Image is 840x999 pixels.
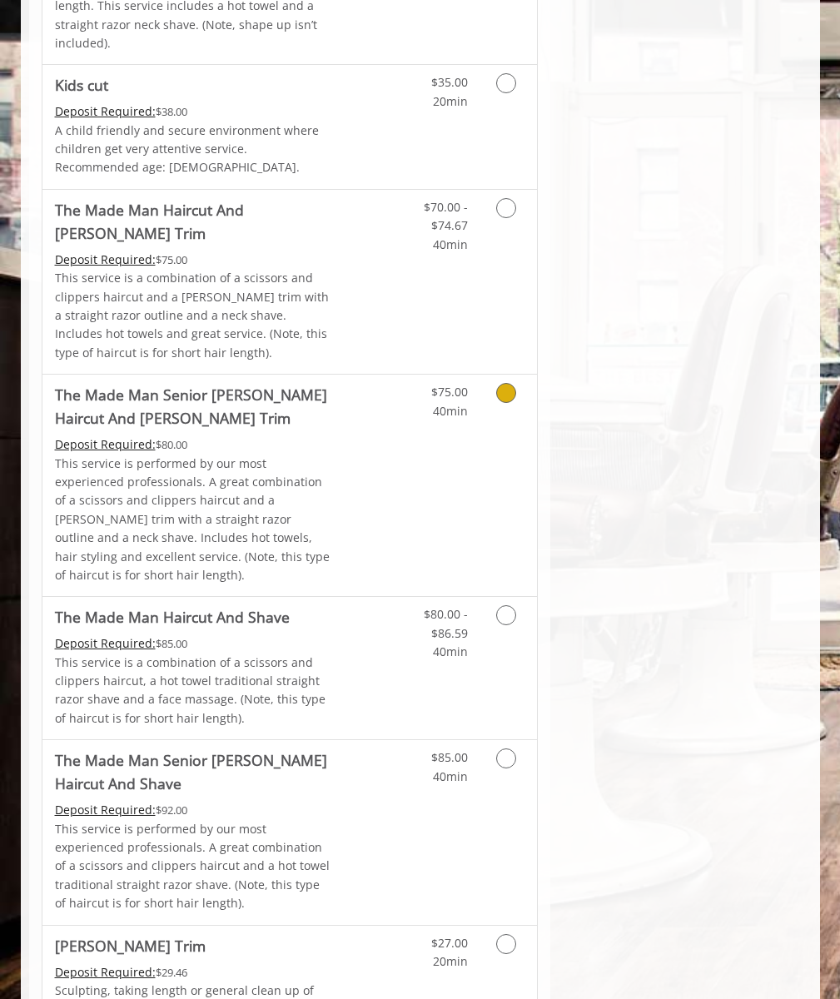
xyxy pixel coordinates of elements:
span: This service needs some Advance to be paid before we block your appointment [55,251,156,267]
span: 20min [433,953,468,969]
span: This service needs some Advance to be paid before we block your appointment [55,802,156,818]
span: 40min [433,236,468,252]
span: $35.00 [431,74,468,90]
div: $80.00 [55,435,331,454]
b: [PERSON_NAME] Trim [55,934,206,957]
span: 40min [433,768,468,784]
p: This service is performed by our most experienced professionals. A great combination of a scissor... [55,820,331,913]
p: A child friendly and secure environment where children get very attentive service. Recommended ag... [55,122,331,177]
span: 40min [433,644,468,659]
div: $92.00 [55,801,331,819]
span: 40min [433,403,468,419]
div: $38.00 [55,102,331,121]
span: This service needs some Advance to be paid before we block your appointment [55,964,156,980]
span: This service needs some Advance to be paid before we block your appointment [55,103,156,119]
b: The Made Man Senior [PERSON_NAME] Haircut And Shave [55,748,331,795]
span: $85.00 [431,749,468,765]
p: This service is a combination of a scissors and clippers haircut, a hot towel traditional straigh... [55,654,331,728]
span: $27.00 [431,935,468,951]
b: The Made Man Haircut And [PERSON_NAME] Trim [55,198,331,245]
div: $75.00 [55,251,331,269]
p: This service is performed by our most experienced professionals. A great combination of a scissor... [55,455,331,585]
span: $75.00 [431,384,468,400]
b: The Made Man Haircut And Shave [55,605,290,629]
span: $70.00 - $74.67 [424,199,468,233]
span: 20min [433,93,468,109]
div: $29.46 [55,963,331,982]
span: $80.00 - $86.59 [424,606,468,640]
p: This service is a combination of a scissors and clippers haircut and a [PERSON_NAME] trim with a ... [55,269,331,362]
span: This service needs some Advance to be paid before we block your appointment [55,436,156,452]
b: Kids cut [55,73,108,97]
span: This service needs some Advance to be paid before we block your appointment [55,635,156,651]
div: $85.00 [55,634,331,653]
b: The Made Man Senior [PERSON_NAME] Haircut And [PERSON_NAME] Trim [55,383,331,430]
